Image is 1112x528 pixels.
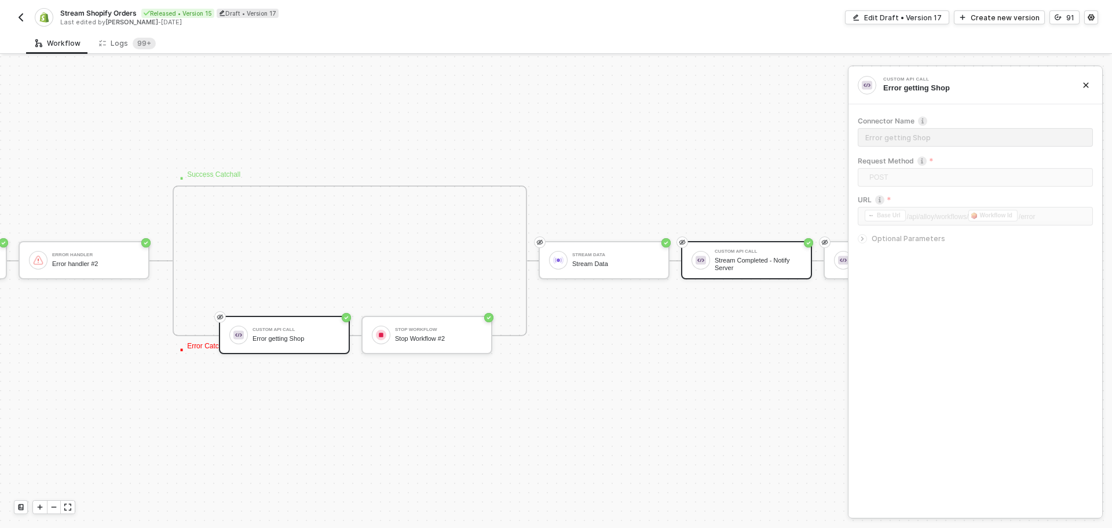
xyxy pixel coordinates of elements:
[715,249,802,254] div: Custom API Call
[178,159,185,195] span: ·
[52,253,139,257] div: Error handler
[883,83,1064,93] div: Error getting Shop
[971,13,1040,23] div: Create new version
[141,238,151,247] span: icon-success-page
[858,195,1093,205] label: URL
[395,335,482,343] div: Stop Workflow #2
[954,10,1045,24] button: Create new version
[872,234,945,243] span: Optional Parameters
[60,18,555,27] div: Last edited by - [DATE]
[918,116,927,126] img: icon-info
[679,238,686,247] span: eye-invisible
[864,13,942,23] div: Edit Draft • Version 17
[33,255,43,265] img: icon
[853,14,859,21] span: icon-edit
[484,313,493,322] span: icon-success-page
[141,9,214,18] div: Released • Version 15
[862,80,872,90] img: integration-icon
[342,313,351,322] span: icon-success-page
[845,10,949,24] button: Edit Draft • Version 17
[838,255,848,265] img: icon
[869,169,1086,186] span: POST
[1082,82,1089,89] span: icon-close
[233,330,244,340] img: icon
[917,156,927,166] img: icon-info
[217,9,279,18] div: Draft • Version 17
[868,212,875,219] img: fieldIcon
[875,195,884,205] img: icon-info
[858,128,1093,147] input: Enter description
[536,238,543,247] span: eye-invisible
[572,253,659,257] div: Stream Data
[858,116,1093,126] label: Connector Name
[959,14,966,21] span: icon-play
[36,504,43,511] span: icon-play
[217,312,224,322] span: eye-invisible
[99,38,156,49] div: Logs
[1055,14,1062,21] span: icon-versioning
[39,12,49,23] img: integration-icon
[821,238,828,247] span: eye-invisible
[696,255,706,265] img: icon
[804,238,813,247] span: icon-success-page
[859,235,866,242] span: icon-arrow-right-small
[105,18,158,26] span: [PERSON_NAME]
[883,77,1057,82] div: Custom API Call
[178,169,248,195] div: Success Catchall
[553,255,564,265] img: icon
[178,341,248,367] div: Error Catchall
[376,330,386,340] img: icon
[971,212,977,219] img: fieldIcon
[858,156,1093,166] label: Request Method
[133,38,156,49] sup: 960
[52,260,139,268] div: Error handler #2
[715,257,802,271] div: Stream Completed - Notify Server
[572,260,659,268] div: Stream Data
[60,8,137,18] span: Stream Shopify Orders
[50,504,57,511] span: icon-minus
[219,10,225,16] span: icon-edit
[1049,10,1080,24] button: 91
[64,504,71,511] span: icon-expand
[14,10,28,24] button: back
[395,327,482,332] div: Stop Workflow
[661,238,671,247] span: icon-success-page
[253,327,339,332] div: Custom API Call
[1088,14,1095,21] span: icon-settings
[178,330,185,367] span: ·
[858,232,1093,245] div: Optional Parameters
[1066,13,1074,23] div: 91
[16,13,25,22] img: back
[253,335,339,343] div: Error getting Shop
[35,39,81,48] div: Workflow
